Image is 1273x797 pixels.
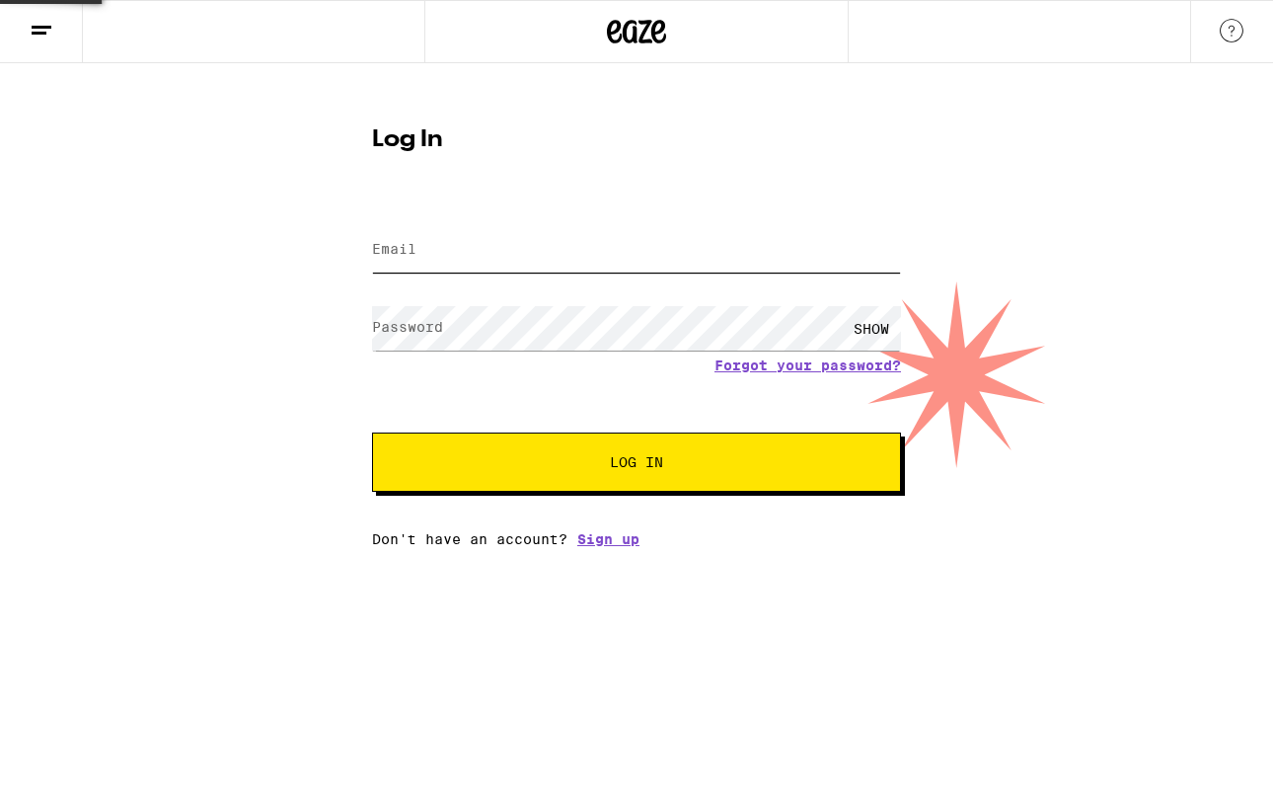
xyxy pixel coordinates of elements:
button: Log In [372,433,901,492]
h1: Log In [372,128,901,152]
label: Email [372,241,416,257]
label: Password [372,319,443,335]
input: Email [372,228,901,273]
a: Forgot your password? [714,358,901,373]
span: Log In [610,455,663,469]
div: SHOW [842,306,901,351]
div: Don't have an account? [372,531,901,547]
a: Sign up [577,531,639,547]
